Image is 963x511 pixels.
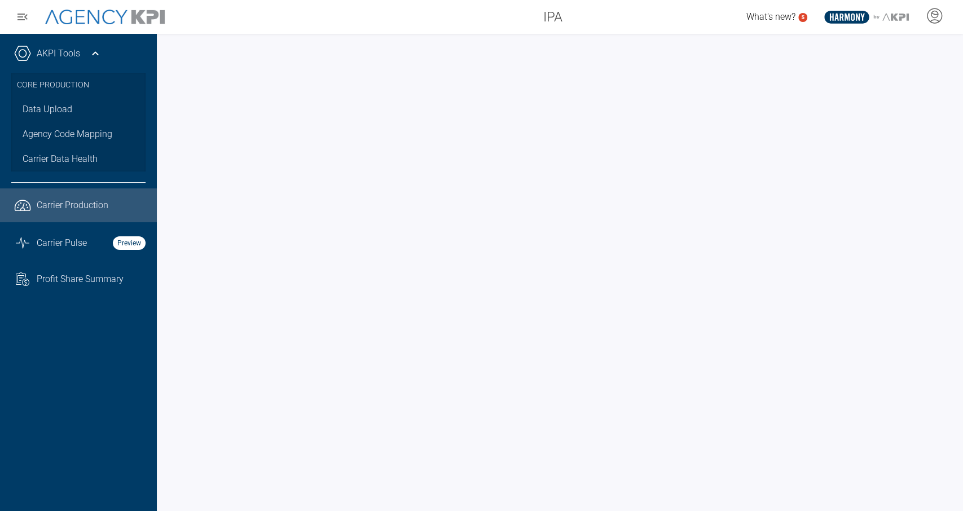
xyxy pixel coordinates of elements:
[113,236,146,250] strong: Preview
[11,147,146,171] a: Carrier Data Health
[45,10,165,25] img: AgencyKPI
[37,47,80,60] a: AKPI Tools
[801,14,804,20] text: 5
[23,152,98,166] span: Carrier Data Health
[11,97,146,122] a: Data Upload
[17,73,140,97] h3: Core Production
[37,199,108,212] span: Carrier Production
[37,236,87,250] span: Carrier Pulse
[746,11,795,22] span: What's new?
[798,13,807,22] a: 5
[37,272,124,286] span: Profit Share Summary
[543,7,562,27] span: IPA
[11,122,146,147] a: Agency Code Mapping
